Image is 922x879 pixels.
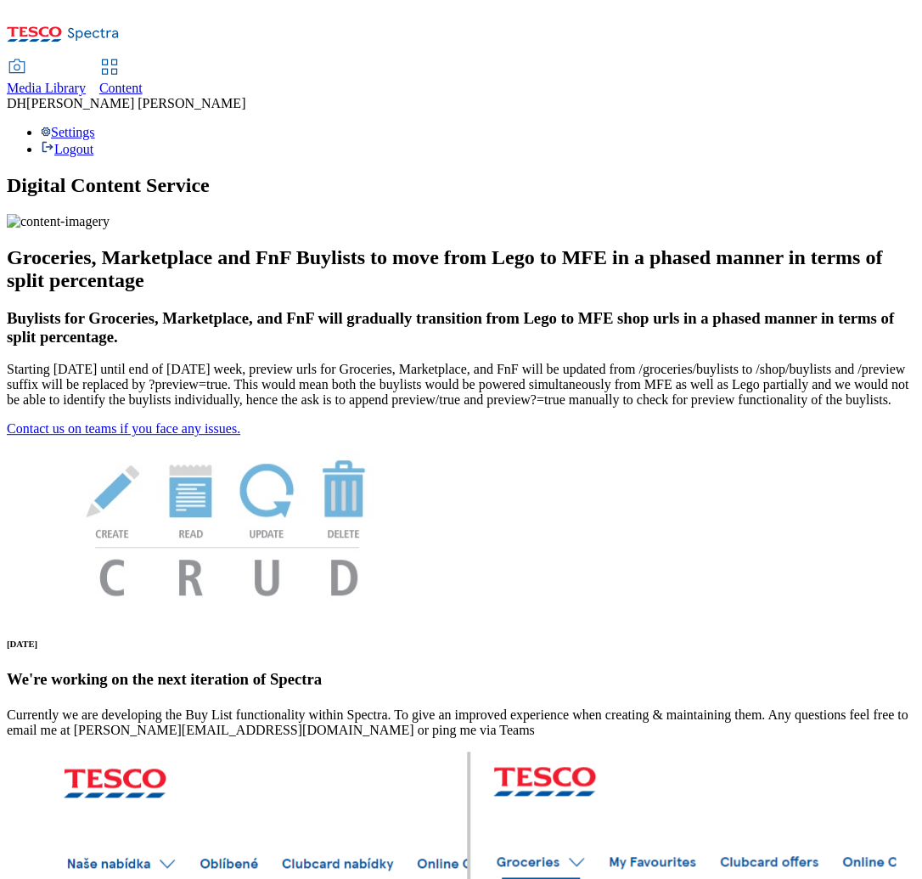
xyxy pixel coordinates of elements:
img: content-imagery [7,214,110,229]
a: Media Library [7,60,86,96]
h3: Buylists for Groceries, Marketplace, and FnF will gradually transition from Lego to MFE shop urls... [7,309,915,347]
a: Contact us on teams if you face any issues. [7,421,240,436]
p: Starting [DATE] until end of [DATE] week, preview urls for Groceries, Marketplace, and FnF will b... [7,362,915,408]
a: Content [99,60,143,96]
h2: Groceries, Marketplace and FnF Buylists to move from Lego to MFE in a phased manner in terms of s... [7,246,915,292]
h1: Digital Content Service [7,174,915,197]
a: Settings [41,125,95,139]
p: Currently we are developing the Buy List functionality within Spectra. To give an improved experi... [7,707,915,738]
a: Logout [41,142,93,156]
span: [PERSON_NAME] [PERSON_NAME] [26,96,245,110]
span: Media Library [7,81,86,95]
h3: We're working on the next iteration of Spectra [7,670,915,689]
h6: [DATE] [7,639,915,649]
span: Content [99,81,143,95]
img: News Image [7,437,448,614]
span: DH [7,96,26,110]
